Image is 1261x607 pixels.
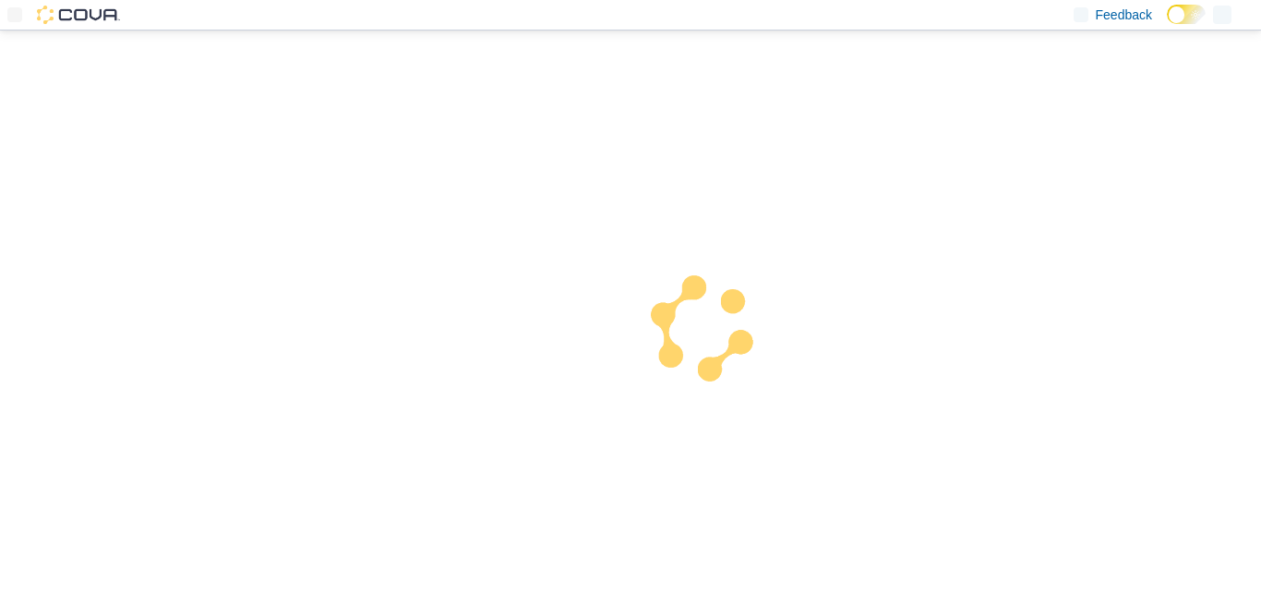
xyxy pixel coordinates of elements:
input: Dark Mode [1167,5,1206,24]
span: Feedback [1096,6,1152,24]
img: Cova [37,6,120,24]
span: Dark Mode [1167,24,1168,25]
img: cova-loader [630,261,769,400]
